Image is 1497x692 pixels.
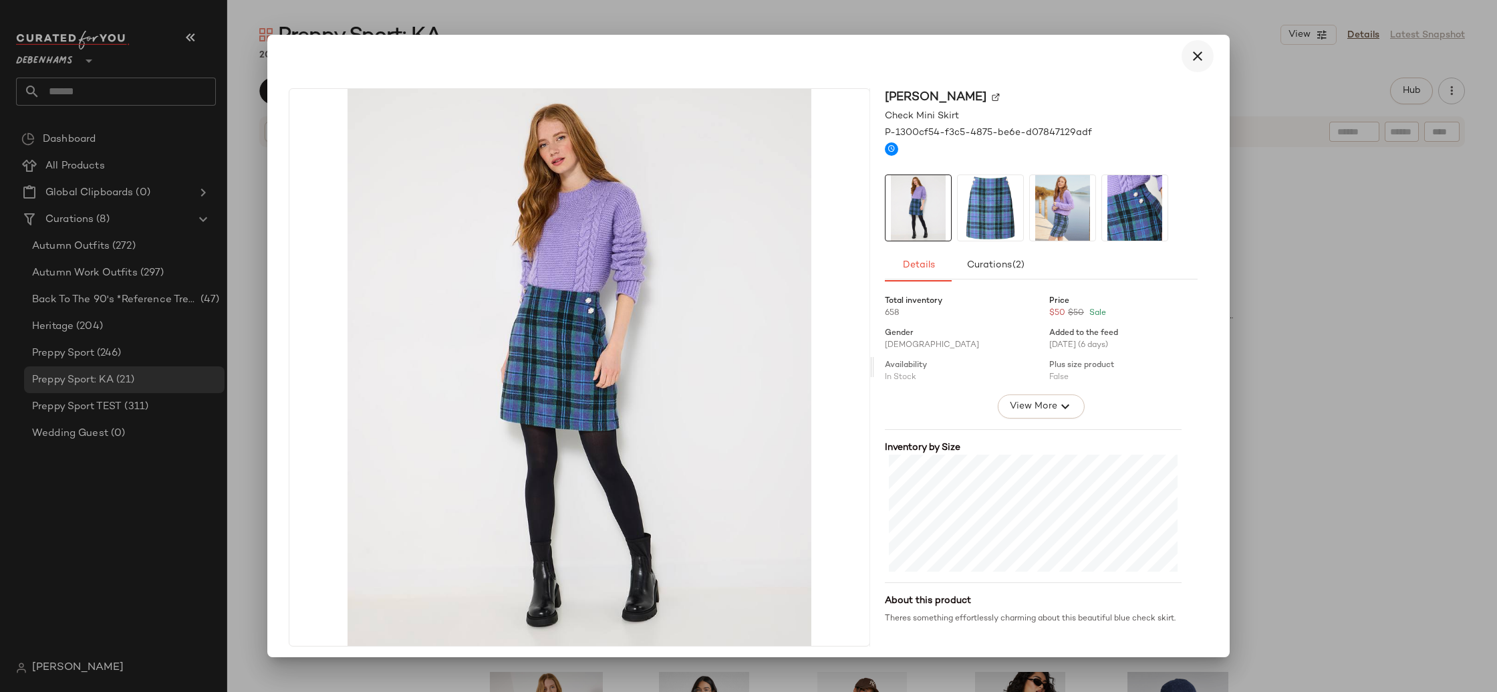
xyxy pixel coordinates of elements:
div: About this product [885,594,1182,608]
span: Curations [966,260,1025,271]
img: m5059953325628_blue_xl [886,175,951,241]
span: [PERSON_NAME] [885,88,986,106]
span: View More [1009,398,1057,415]
span: Check Mini Skirt [885,109,959,123]
button: View More [998,394,1085,419]
img: m5059953325628_blue_xl [289,89,869,646]
img: m5059953325628_blue_xl_1 [958,175,1023,241]
span: P-1300cf54-f3c5-4875-be6e-d07847129adf [885,126,1092,140]
span: Details [902,260,934,271]
img: svg%3e [992,93,1000,101]
div: Inventory by Size [885,441,1182,455]
img: m5059953325628_blue_xl_3 [1102,175,1168,241]
img: m5059953325628_blue_xl_2 [1030,175,1095,241]
div: Theres something effortlessly charming about this beautiful blue check skirt. [885,613,1182,625]
span: (2) [1012,260,1025,271]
